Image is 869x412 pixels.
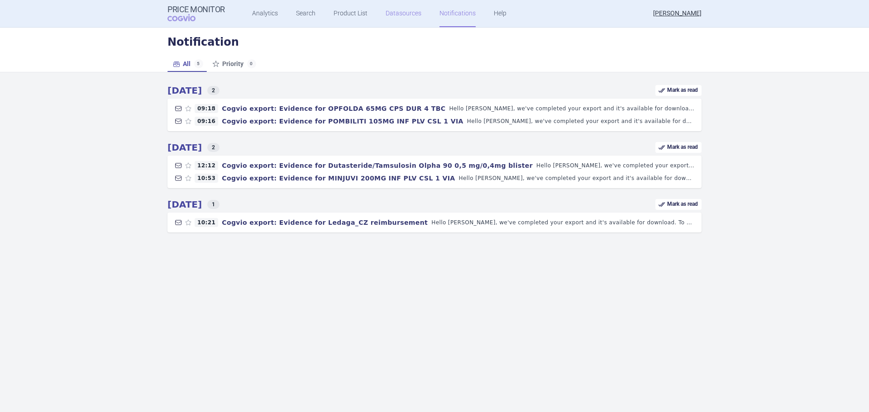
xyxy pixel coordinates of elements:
span: 1 [207,200,220,209]
span: 2 [207,86,220,95]
h4: Cogvio export: Evidence for MINJUVI 200MG INF PLV CSL 1 VIA [218,174,458,183]
a: Mark as read [655,85,702,96]
a: Price MonitorCOGVIO [167,5,225,22]
span: 2 [207,143,220,152]
a: Priority0 [207,56,260,72]
span: 10:53 [195,174,218,183]
span: 09:18 [195,104,218,113]
strong: [DATE] [167,85,202,96]
h4: Cogvio export: Evidence for Dutasteride/Tamsulosin Olpha 90 0,5 mg/0,4mg blister [218,161,536,170]
h2: Notification [167,35,702,50]
h4: Cogvio export: Evidence for POMBILITI 105MG INF PLV CSL 1 VIA [218,117,467,126]
p: Hello [PERSON_NAME], we've completed your export and it's available for download. To proceed clic... [459,174,694,183]
span: COGVIO [167,14,208,21]
p: Hello [PERSON_NAME], we've completed your export and it's available for download. To proceed clic... [536,161,694,170]
strong: [DATE] [167,142,202,153]
a: Mark as read [655,142,702,153]
span: 12:12 [195,161,218,170]
strong: [DATE] [167,199,202,210]
span: 09:16 [195,117,218,126]
span: 10:21 [195,218,218,227]
p: Hello [PERSON_NAME], we've completed your export and it's available for download. To proceed clic... [431,218,694,227]
h4: Cogvio export: Evidence for Ledaga_CZ reimbursement [218,218,431,227]
a: Mark as read [655,199,702,210]
h4: Cogvio export: Evidence for OPFOLDA 65MG CPS DUR 4 TBC [218,104,449,113]
strong: Price Monitor [167,5,225,14]
p: Hello [PERSON_NAME], we've completed your export and it's available for download. To proceed clic... [449,104,694,113]
span: 0 [247,59,256,68]
p: Hello [PERSON_NAME], we've completed your export and it's available for download. To proceed clic... [467,117,694,126]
